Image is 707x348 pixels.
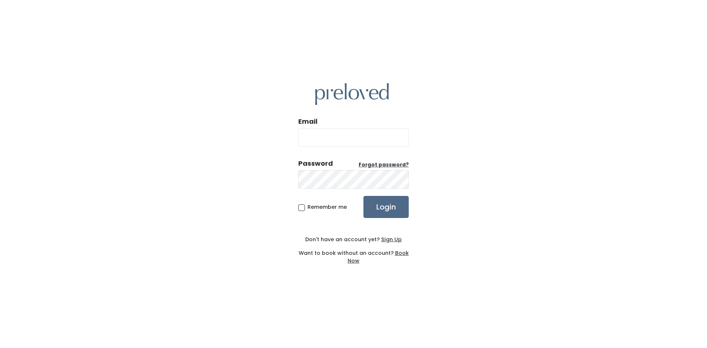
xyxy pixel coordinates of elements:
span: Remember me [307,203,347,211]
div: Password [298,159,333,168]
div: Don't have an account yet? [298,236,409,243]
input: Login [363,196,409,218]
div: Want to book without an account? [298,243,409,265]
u: Sign Up [381,236,402,243]
img: preloved logo [315,83,389,105]
u: Forgot password? [359,161,409,168]
a: Book Now [348,249,409,264]
a: Forgot password? [359,161,409,169]
a: Sign Up [380,236,402,243]
label: Email [298,117,317,126]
